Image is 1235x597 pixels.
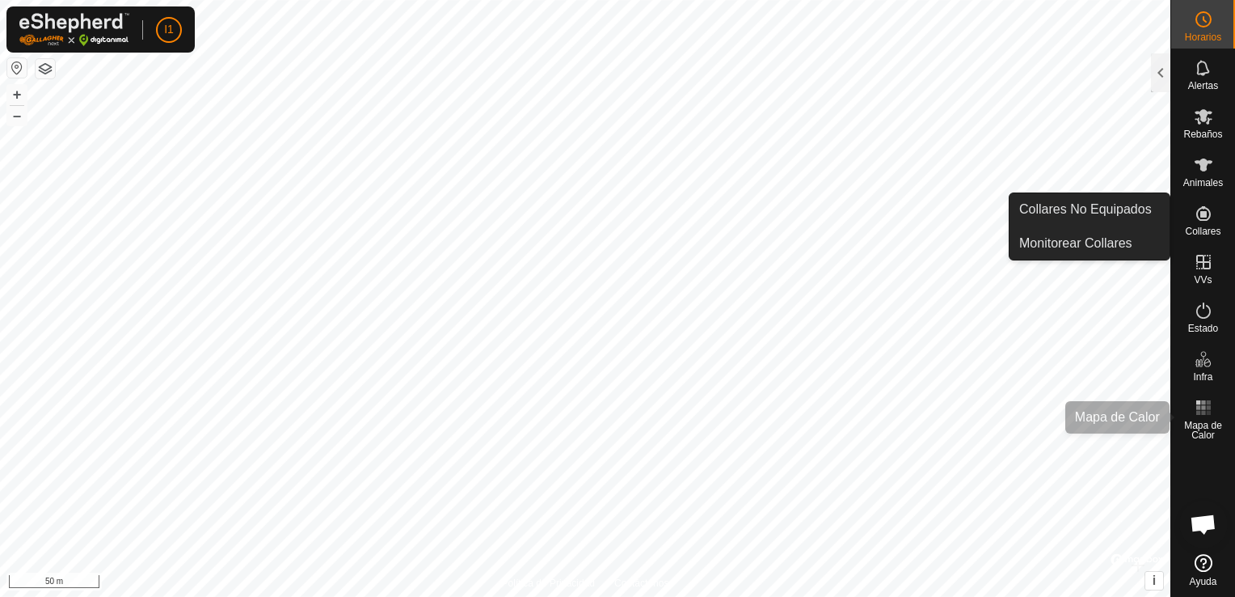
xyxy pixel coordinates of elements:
a: Collares No Equipados [1009,193,1170,226]
span: Rebaños [1183,129,1222,139]
span: Ayuda [1190,577,1217,586]
span: Infra [1193,372,1212,382]
a: Política de Privacidad [502,576,595,591]
span: Animales [1183,178,1223,188]
span: I1 [164,21,174,38]
span: Collares [1185,227,1220,236]
button: + [7,85,27,104]
div: Chat abierto [1179,500,1228,548]
span: Alertas [1188,81,1218,91]
span: Horarios [1185,32,1221,42]
span: Collares No Equipados [1019,200,1152,219]
button: i [1145,572,1163,590]
button: Restablecer Mapa [7,58,27,78]
span: Monitorear Collares [1019,234,1132,253]
button: – [7,106,27,125]
img: Logo Gallagher [19,13,129,46]
a: Ayuda [1171,548,1235,593]
a: Contáctenos [614,576,668,591]
a: Monitorear Collares [1009,227,1170,260]
span: VVs [1194,275,1212,285]
span: i [1153,574,1156,587]
button: Capas del Mapa [36,59,55,78]
span: Estado [1188,324,1218,333]
span: Mapa de Calor [1175,421,1231,440]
